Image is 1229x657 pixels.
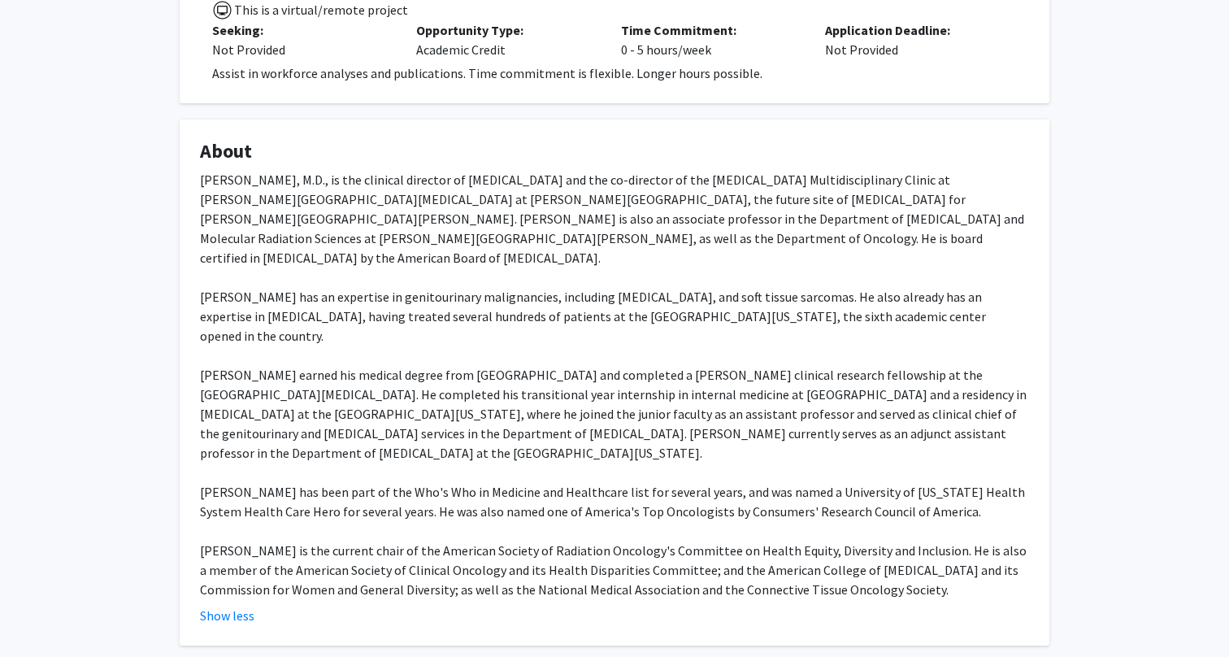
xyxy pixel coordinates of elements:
[621,20,801,40] p: Time Commitment:
[416,20,596,40] p: Opportunity Type:
[232,2,408,18] span: This is a virtual/remote project
[404,20,608,59] div: Academic Credit
[12,584,69,645] iframe: Chat
[212,63,1029,83] div: Assist in workforce analyses and publications. Time commitment is flexible. Longer hours possible.
[609,20,813,59] div: 0 - 5 hours/week
[200,140,1029,163] h4: About
[813,20,1017,59] div: Not Provided
[200,170,1029,599] div: [PERSON_NAME], M.D., is the clinical director of [MEDICAL_DATA] and the co-director of the [MEDIC...
[212,20,392,40] p: Seeking:
[200,606,254,625] button: Show less
[212,40,392,59] div: Not Provided
[825,20,1005,40] p: Application Deadline:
